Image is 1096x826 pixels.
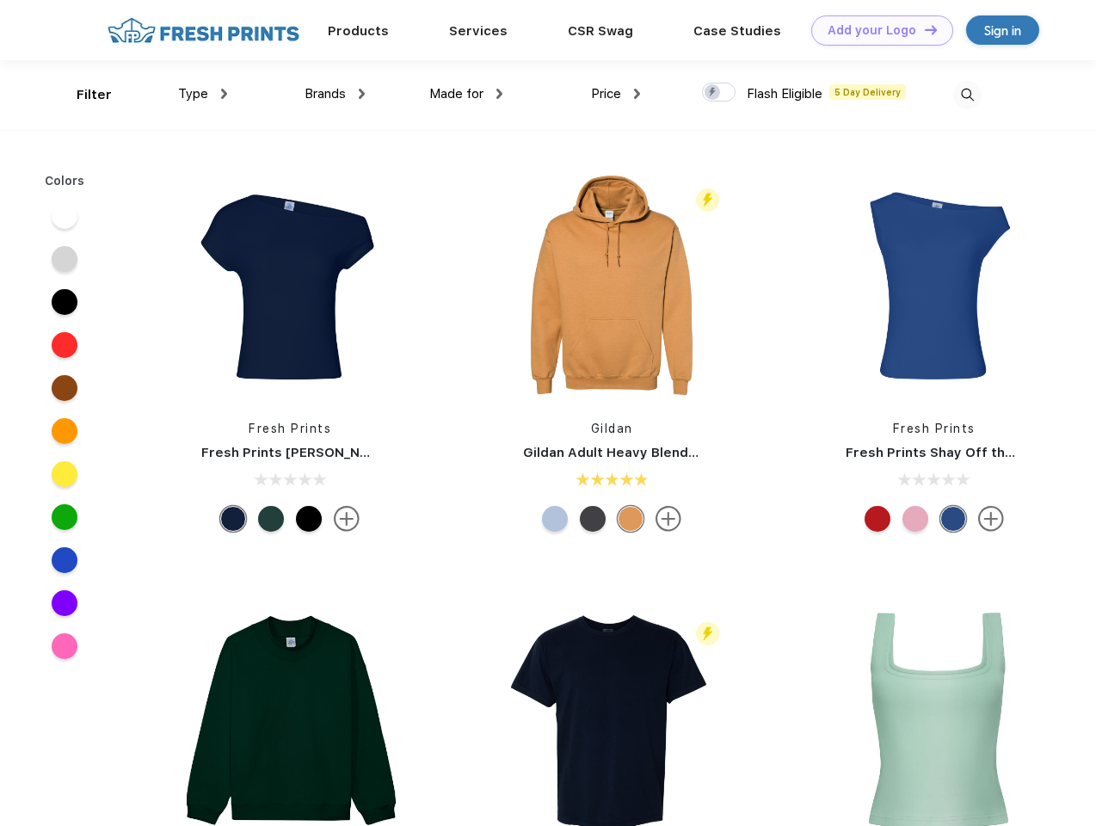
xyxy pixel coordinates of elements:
[940,506,966,532] div: True Blue
[220,506,246,532] div: Navy
[656,506,681,532] img: more.svg
[978,506,1004,532] img: more.svg
[449,23,508,39] a: Services
[178,86,208,102] span: Type
[305,86,346,102] span: Brands
[175,174,404,403] img: func=resize&h=266
[334,506,360,532] img: more.svg
[201,445,536,460] a: Fresh Prints [PERSON_NAME] Off the Shoulder Top
[359,89,365,99] img: dropdown.png
[893,422,976,435] a: Fresh Prints
[925,25,937,34] img: DT
[568,23,633,39] a: CSR Swag
[966,15,1039,45] a: Sign in
[496,89,502,99] img: dropdown.png
[984,21,1021,40] div: Sign in
[591,86,621,102] span: Price
[953,81,982,109] img: desktop_search.svg
[747,86,822,102] span: Flash Eligible
[249,422,331,435] a: Fresh Prints
[221,89,227,99] img: dropdown.png
[328,23,389,39] a: Products
[820,174,1049,403] img: func=resize&h=266
[618,506,643,532] div: Old Gold
[523,445,899,460] a: Gildan Adult Heavy Blend 8 Oz. 50/50 Hooded Sweatshirt
[102,15,305,46] img: fo%20logo%202.webp
[542,506,568,532] div: Light Blue
[429,86,483,102] span: Made for
[77,85,112,105] div: Filter
[902,506,928,532] div: Light Pink
[828,23,916,38] div: Add your Logo
[32,172,98,190] div: Colors
[497,174,726,403] img: func=resize&h=266
[580,506,606,532] div: Graphite Heather
[696,622,719,645] img: flash_active_toggle.svg
[258,506,284,532] div: Green
[696,188,719,212] img: flash_active_toggle.svg
[865,506,890,532] div: Crimson
[296,506,322,532] div: Black
[634,89,640,99] img: dropdown.png
[829,84,906,100] span: 5 Day Delivery
[591,422,633,435] a: Gildan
